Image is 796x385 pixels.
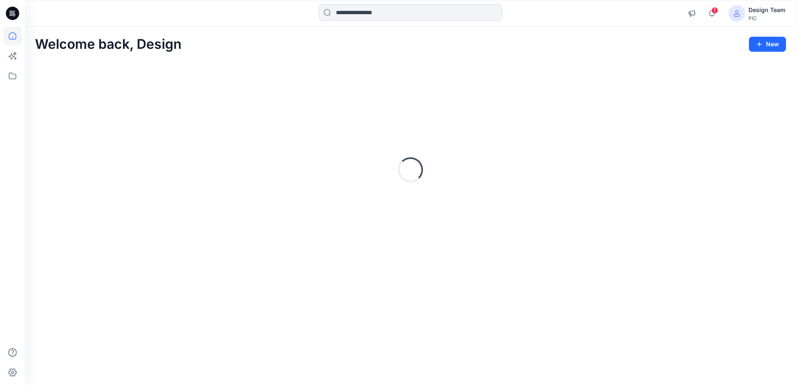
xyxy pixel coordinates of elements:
h2: Welcome back, Design [35,37,182,52]
div: PIC [748,15,786,21]
button: New [749,37,786,52]
span: 1 [711,7,718,14]
svg: avatar [733,10,740,17]
div: Design Team [748,5,786,15]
